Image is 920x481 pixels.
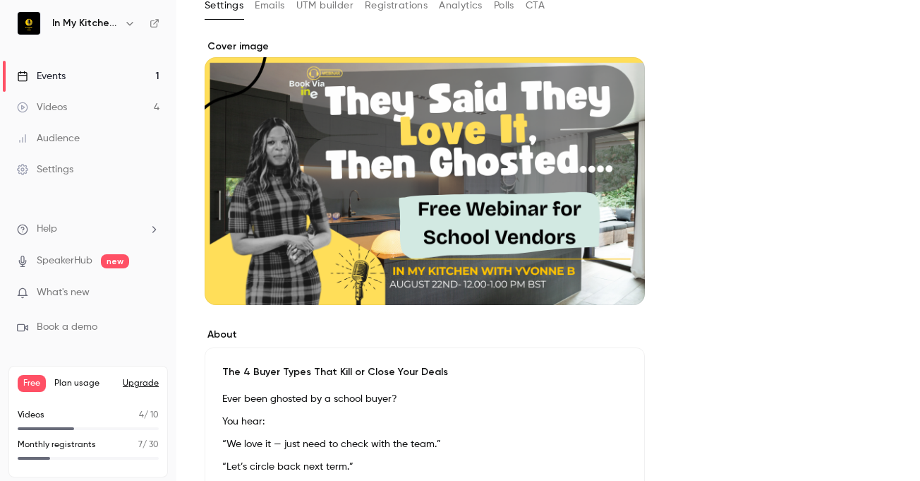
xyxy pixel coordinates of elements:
span: 4 [139,411,144,420]
label: Cover image [205,40,645,54]
img: In My Kitchen With Yvonne [18,12,40,35]
span: 7 [138,441,143,449]
span: Help [37,222,57,237]
iframe: Noticeable Trigger [143,287,159,299]
p: “Let’s circle back next term.” [222,458,627,475]
a: SpeakerHub [37,254,92,268]
p: You hear: [222,413,627,430]
p: Ever been ghosted by a school buyer? [222,391,627,408]
p: / 30 [138,439,159,451]
label: About [205,328,645,342]
p: / 10 [139,409,159,422]
div: Events [17,69,66,83]
div: Audience [17,131,80,146]
p: Videos [18,409,44,422]
div: Settings [17,162,73,177]
span: What's new [37,285,90,300]
span: Book a demo [37,320,97,335]
li: help-dropdown-opener [17,222,159,237]
h6: In My Kitchen With [PERSON_NAME] [52,16,119,30]
span: Plan usage [54,378,114,389]
p: The 4 Buyer Types That Kill or Close Your Deals [222,365,627,379]
span: Free [18,375,46,392]
span: new [101,254,129,268]
p: “We love it — just need to check with the team.” [222,436,627,453]
section: Cover image [205,40,645,305]
div: Videos [17,100,67,114]
p: Monthly registrants [18,439,96,451]
button: Upgrade [123,378,159,389]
